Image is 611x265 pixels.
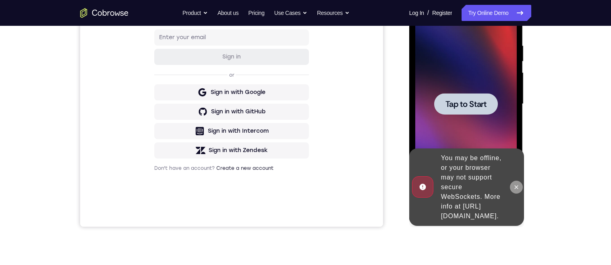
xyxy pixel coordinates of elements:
button: Product [182,5,208,21]
button: Sign in with Google [74,128,229,144]
div: Sign in with Zendesk [128,190,188,198]
button: Sign in with Zendesk [74,186,229,202]
div: Sign in with Google [130,132,185,140]
div: Sign in with GitHub [131,151,185,159]
div: Sign in with Intercom [128,171,188,179]
button: Use Cases [274,5,307,21]
a: Log In [409,5,424,21]
button: Sign in with GitHub [74,147,229,163]
a: Go to the home page [80,8,128,18]
p: or [147,115,156,122]
p: Don't have an account? [74,209,229,215]
a: About us [217,5,238,21]
span: / [427,8,429,18]
button: Resources [317,5,350,21]
a: Try Online Demo [462,5,531,21]
button: Sign in with Intercom [74,167,229,183]
a: Pricing [248,5,264,21]
span: Tap to Start [36,115,77,123]
button: Tap to Start [25,108,89,129]
a: Create a new account [136,209,193,215]
a: Register [432,5,452,21]
div: You may be offline, or your browser may not support secure WebSockets. More info at [URL][DOMAIN_... [29,165,99,239]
